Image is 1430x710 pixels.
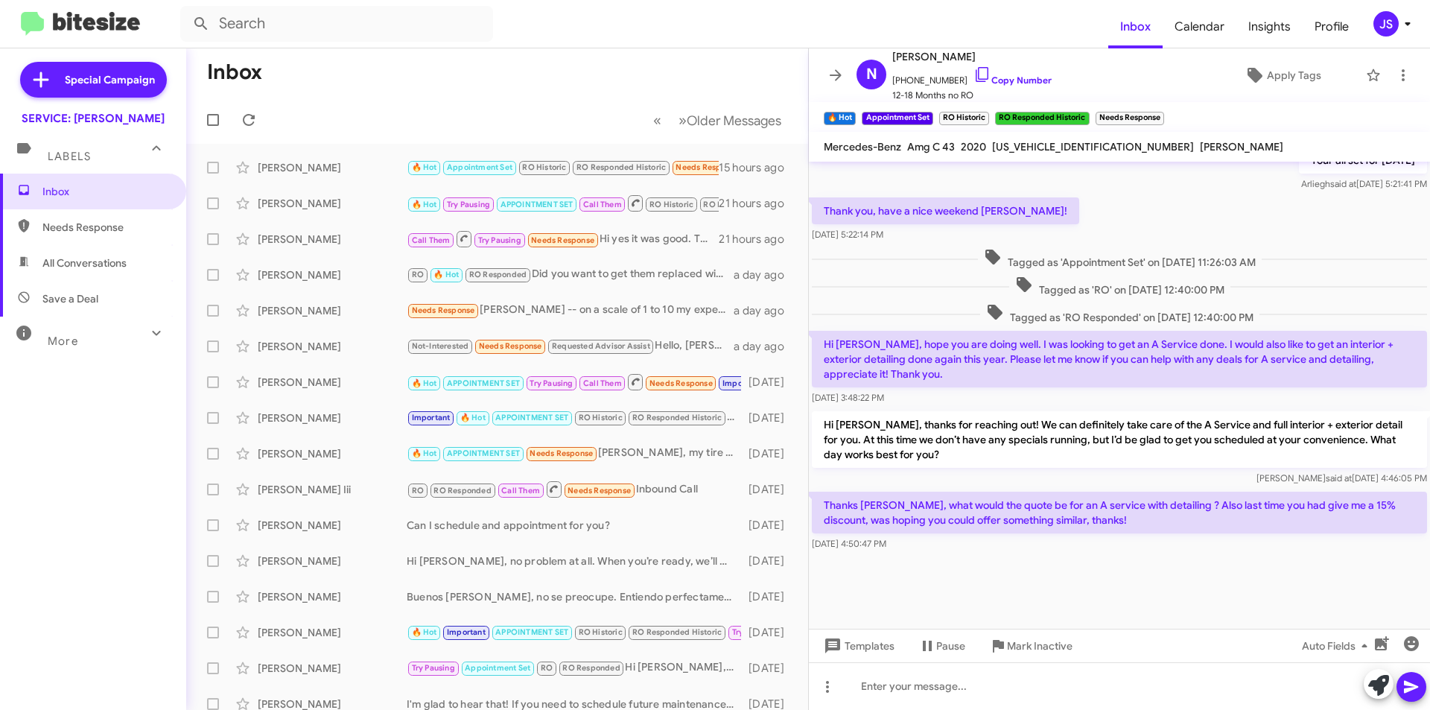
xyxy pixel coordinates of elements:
span: said at [1326,472,1352,484]
span: Appointment Set [465,663,530,673]
span: Not-Interested [412,341,469,351]
a: Copy Number [973,75,1052,86]
span: 12-18 Months no RO [892,88,1052,103]
span: APPOINTMENT SET [495,627,568,637]
button: Apply Tags [1206,62,1358,89]
span: 🔥 Hot [412,448,437,458]
span: Needs Response [649,378,713,388]
span: Call Them [412,235,451,245]
span: RO Responded [562,663,620,673]
span: APPOINTMENT SET [500,200,573,209]
span: [PERSON_NAME] [892,48,1052,66]
span: Older Messages [687,112,781,129]
span: RO Historic [522,162,566,172]
span: RO Responded Historic [632,627,722,637]
button: JS [1361,11,1414,37]
div: I understand. Let me know if you change your mind or if there's anything else I can assist you wi... [407,409,741,426]
span: Pause [936,633,965,659]
span: Arliegh [DATE] 5:21:41 PM [1301,178,1427,189]
div: Hi [PERSON_NAME], sorry for the delay I was checking in with your advisor [PERSON_NAME]. Parts go... [407,659,741,676]
span: Important [447,627,486,637]
span: RO [412,270,424,279]
span: 🔥 Hot [433,270,459,279]
span: RO Responded Historic [703,200,792,209]
span: N [866,63,877,86]
div: We’re offering limited-time specials through the end of the month:Oil Change $159.95 (Reg. $290)T... [407,624,741,641]
div: SERVICE: [PERSON_NAME] [22,111,165,126]
div: 21 hours ago [719,196,796,211]
span: Try Pausing [478,235,521,245]
button: Next [670,105,790,136]
div: [PERSON_NAME] -- on a scale of 1 to 10 my experience has been a ZERO. Please talk to Nic. My sati... [407,302,734,319]
span: « [653,111,661,130]
div: a day ago [734,339,796,354]
span: Needs Response [479,341,542,351]
div: a day ago [734,303,796,318]
div: Inbound Call [407,480,741,498]
input: Search [180,6,493,42]
small: RO Historic [939,112,989,125]
span: Call Them [583,200,622,209]
span: 🔥 Hot [412,200,437,209]
span: Important [722,378,761,388]
span: [PERSON_NAME] [1200,140,1283,153]
span: [DATE] 3:48:22 PM [812,392,884,403]
div: Honestly no it's always something that needs to be done I was going to see if it can be traded in [407,194,719,212]
small: Needs Response [1096,112,1164,125]
span: Call Them [501,486,540,495]
span: Tagged as 'RO Responded' on [DATE] 12:40:00 PM [980,303,1259,325]
div: [DATE] [741,375,796,390]
div: [PERSON_NAME] [258,196,407,211]
span: All Conversations [42,256,127,270]
div: [PERSON_NAME] [258,661,407,676]
span: Needs Response [42,220,169,235]
span: Inbox [42,184,169,199]
span: RO Historic [579,413,623,422]
span: 2020 [961,140,986,153]
div: a day ago [734,267,796,282]
span: RO [412,486,424,495]
div: Hello, [PERSON_NAME]. I was dissatisfied with the service. 1. The code for the problem that was f... [407,337,734,355]
div: [PERSON_NAME] [258,554,407,568]
div: [PERSON_NAME] [258,232,407,247]
span: RO [541,663,553,673]
div: [DATE] [741,482,796,497]
a: Profile [1303,5,1361,48]
div: [PERSON_NAME] [258,411,407,425]
span: Needs Response [530,448,593,458]
span: said at [1330,178,1356,189]
span: Appointment Set [447,162,512,172]
button: Mark Inactive [977,633,1084,659]
span: Needs Response [568,486,631,495]
div: [PERSON_NAME] [258,625,407,640]
div: 21 hours ago [719,232,796,247]
span: [DATE] 5:22:14 PM [812,229,883,240]
p: Thanks [PERSON_NAME], what would the quote be for an A service with detailing ? Also last time yo... [812,492,1427,533]
span: Tagged as 'Appointment Set' on [DATE] 11:26:03 AM [978,248,1262,270]
div: [PERSON_NAME] [258,518,407,533]
div: [PERSON_NAME] [258,267,407,282]
span: Auto Fields [1302,633,1373,659]
span: RO Responded Historic [576,162,666,172]
a: Insights [1236,5,1303,48]
span: APPOINTMENT SET [447,448,520,458]
span: Needs Response [531,235,594,245]
div: [PERSON_NAME], my tire light is on however the tire pressure is correct. Can I turn it off? [407,445,741,462]
span: Labels [48,150,91,163]
div: [DATE] [741,589,796,604]
span: Try Pausing [412,663,455,673]
div: [PERSON_NAME] [258,446,407,461]
span: Templates [821,633,894,659]
span: Needs Response [676,162,739,172]
div: Inbound Call [407,373,741,391]
span: Try Pausing [447,200,490,209]
div: [DATE] [741,411,796,425]
span: Needs Response [412,305,475,315]
div: [DATE] [741,661,796,676]
span: Apply Tags [1267,62,1321,89]
p: Hi [PERSON_NAME], hope you are doing well. I was looking to get an A Service done. I would also l... [812,331,1427,387]
p: Hi [PERSON_NAME], thanks for reaching out! We can definitely take care of the A Service and full ... [812,411,1427,468]
span: Mercedes-Benz [824,140,901,153]
span: 🔥 Hot [412,162,437,172]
